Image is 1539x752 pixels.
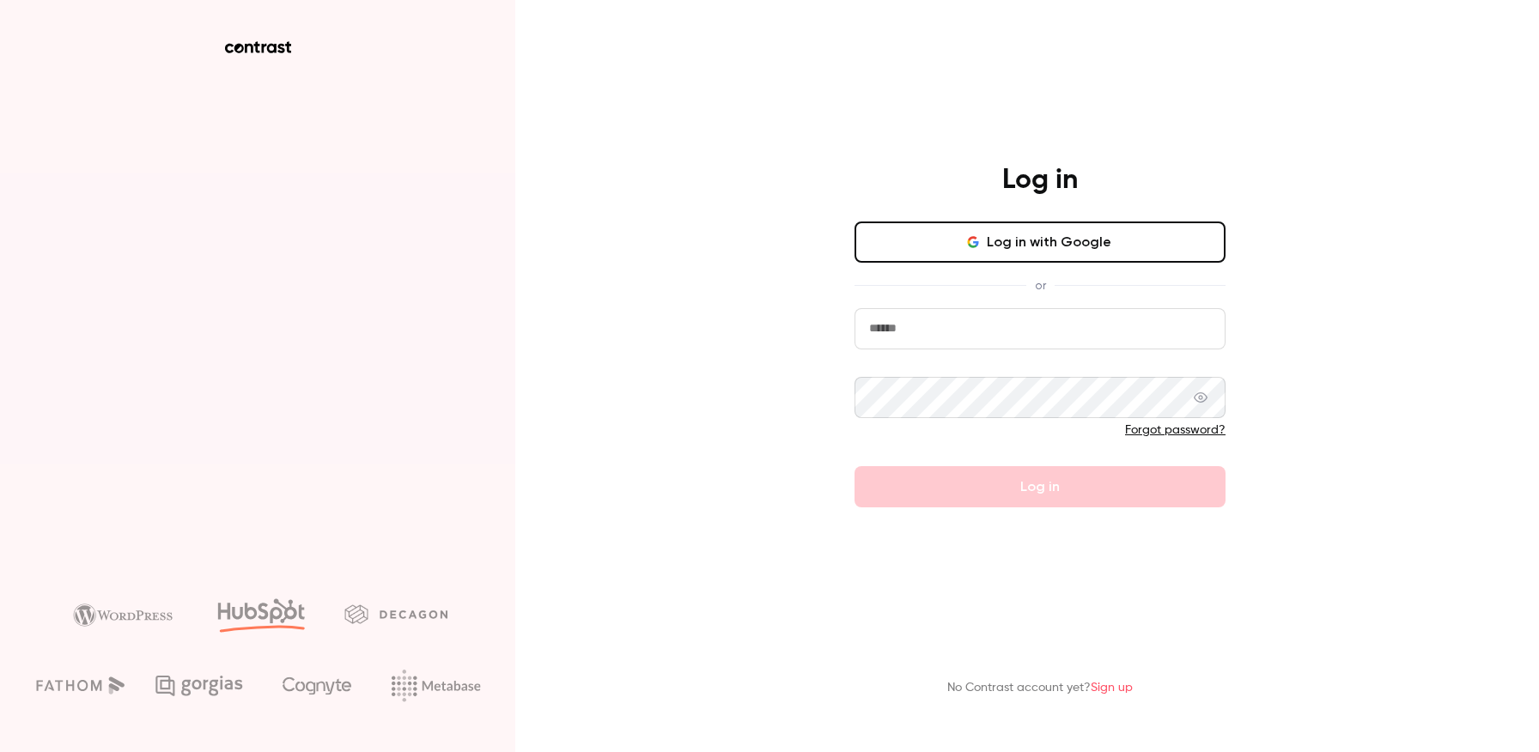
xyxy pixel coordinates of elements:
h4: Log in [1002,163,1078,197]
a: Sign up [1091,682,1133,694]
p: No Contrast account yet? [947,679,1133,697]
button: Log in with Google [855,221,1226,263]
img: decagon [344,604,447,623]
a: Forgot password? [1125,424,1226,436]
span: or [1026,276,1055,294]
